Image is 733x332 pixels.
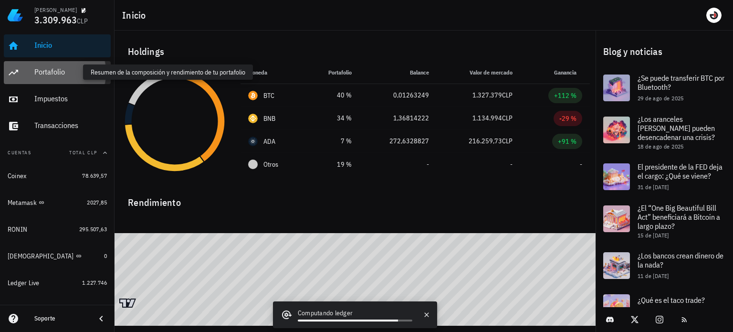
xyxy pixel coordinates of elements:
[8,279,40,287] div: Ledger Live
[263,114,276,123] div: BNB
[77,17,88,25] span: CLP
[122,8,150,23] h1: Inicio
[4,164,111,187] a: Coinex 78.639,57
[82,172,107,179] span: 78.639,57
[4,245,111,268] a: [DEMOGRAPHIC_DATA] 0
[502,137,513,145] span: CLP
[298,308,412,320] div: Computando ledger
[638,73,724,92] span: ¿Se puede transferir BTC por Bluetooth?
[104,252,107,259] span: 0
[596,109,733,156] a: ¿Los aranceles [PERSON_NAME] pueden desencadenar una crisis? 18 de ago de 2025
[638,203,720,231] span: ¿El “One Big Beautiful Bill Act” beneficiará a Bitcoin a largo plazo?
[34,67,107,76] div: Portafolio
[4,141,111,164] button: CuentasTotal CLP
[437,61,520,84] th: Valor de mercado
[69,150,97,156] span: Total CLP
[638,114,715,142] span: ¿Los aranceles [PERSON_NAME] pueden desencadenar una crisis?
[241,61,304,84] th: Moneda
[34,121,107,130] div: Transacciones
[248,91,258,100] div: BTC-icon
[8,199,37,207] div: Metamask
[8,172,27,180] div: Coinex
[638,295,705,305] span: ¿Qué es el taco trade?
[119,299,136,308] a: Charting by TradingView
[638,183,669,191] span: 31 de [DATE]
[263,160,278,170] span: Otros
[4,218,111,241] a: RONIN 295.507,63
[312,136,351,146] div: 7 %
[120,36,590,67] div: Holdings
[510,160,513,169] span: -
[312,90,351,100] div: 40 %
[638,251,723,269] span: ¿Los bancos crean dinero de la nada?
[34,6,77,14] div: [PERSON_NAME]
[8,225,27,234] div: RONIN
[596,67,733,109] a: ¿Se puede transferir BTC por Bluetooth? 29 de ago de 2025
[502,91,513,99] span: CLP
[4,34,111,57] a: Inicio
[554,69,582,76] span: Ganancia
[558,137,576,146] div: +91 %
[596,287,733,329] a: ¿Qué es el taco trade?
[34,94,107,103] div: Impuestos
[638,232,669,239] span: 15 de [DATE]
[706,8,722,23] div: avatar
[367,90,429,100] div: 0,01263249
[359,61,437,84] th: Balance
[638,143,684,150] span: 18 de ago de 2025
[554,91,576,100] div: +112 %
[312,113,351,123] div: 34 %
[367,136,429,146] div: 272,6328827
[596,245,733,287] a: ¿Los bancos crean dinero de la nada? 11 de [DATE]
[8,8,23,23] img: LedgiFi
[4,191,111,214] a: Metamask 2027,85
[367,113,429,123] div: 1,36814222
[82,279,107,286] span: 1.227.746
[4,88,111,111] a: Impuestos
[596,36,733,67] div: Blog y noticias
[638,272,669,279] span: 11 de [DATE]
[248,114,258,123] div: BNB-icon
[502,114,513,122] span: CLP
[34,315,88,322] div: Soporte
[312,160,351,170] div: 19 %
[638,95,684,102] span: 29 de ago de 2025
[79,225,107,233] span: 295.507,63
[559,114,576,123] div: -29 %
[580,160,582,169] span: -
[87,199,107,206] span: 2027,85
[120,187,590,210] div: Rendimiento
[34,41,107,50] div: Inicio
[34,13,77,26] span: 3.309.963
[427,160,429,169] span: -
[263,91,275,100] div: BTC
[263,137,276,146] div: ADA
[472,91,502,99] span: 1.327.379
[596,156,733,198] a: El presidente de la FED deja el cargo: ¿Qué se viene? 31 de [DATE]
[248,137,258,146] div: ADA-icon
[472,114,502,122] span: 1.134.994
[469,137,502,145] span: 216.259,73
[638,162,723,181] span: El presidente de la FED deja el cargo: ¿Qué se viene?
[8,252,74,260] div: [DEMOGRAPHIC_DATA]
[304,61,359,84] th: Portafolio
[596,198,733,245] a: ¿El “One Big Beautiful Bill Act” beneficiará a Bitcoin a largo plazo? 15 de [DATE]
[4,115,111,138] a: Transacciones
[4,61,111,84] a: Portafolio
[4,271,111,294] a: Ledger Live 1.227.746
